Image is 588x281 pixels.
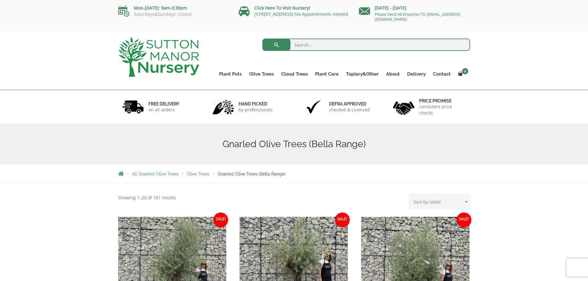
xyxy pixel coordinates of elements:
p: [DATE] - [DATE] [359,4,470,12]
a: Delivery [403,70,429,78]
p: Mon-[DATE]: 9am-3:30pm [118,4,229,12]
span: Gnarled Olive Trees (Bella Range) [218,171,286,176]
p: consistent price checks [419,104,466,116]
a: Plant Pots [215,70,245,78]
h6: FREE DELIVERY [148,101,179,107]
img: 3.jpg [303,99,324,115]
a: Plant Care [311,70,342,78]
a: Contact [429,70,454,78]
img: logo [118,37,199,77]
a: Olive Trees [245,70,277,78]
a: Olive Trees [187,171,209,176]
a: Click Here To Visit Nursery! [254,5,310,11]
a: Please Send All Enquiries To: [EMAIL_ADDRESS][DOMAIN_NAME] [375,11,460,22]
a: All Gnarled Olive Trees [132,171,178,176]
span: Sale! [213,213,228,227]
select: Shop order [409,194,470,209]
a: [STREET_ADDRESS] No Appointments needed [254,11,348,17]
a: 0 [454,70,470,78]
h1: Gnarled Olive Trees (Bella Range) [118,138,470,150]
p: Saturdays&Sundays: Closed [118,12,229,17]
p: on all orders [148,107,179,113]
span: Sale! [335,213,350,227]
h6: hand picked [239,101,273,107]
input: Search... [262,39,470,51]
p: by professionals [239,107,273,113]
h6: Price promise [419,98,466,104]
h6: Defra approved [329,101,370,107]
p: Showing 1–20 of 161 results [118,194,176,201]
a: Topiary&Other [342,70,382,78]
p: checked & Licensed [329,107,370,113]
span: Sale! [457,213,471,227]
a: Cloud Trees [277,70,311,78]
nav: Breadcrumbs [118,171,470,176]
img: 2.jpg [212,99,234,115]
img: 1.jpg [122,99,144,115]
img: 4.jpg [393,97,415,116]
span: 0 [462,68,468,74]
a: About [382,70,403,78]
